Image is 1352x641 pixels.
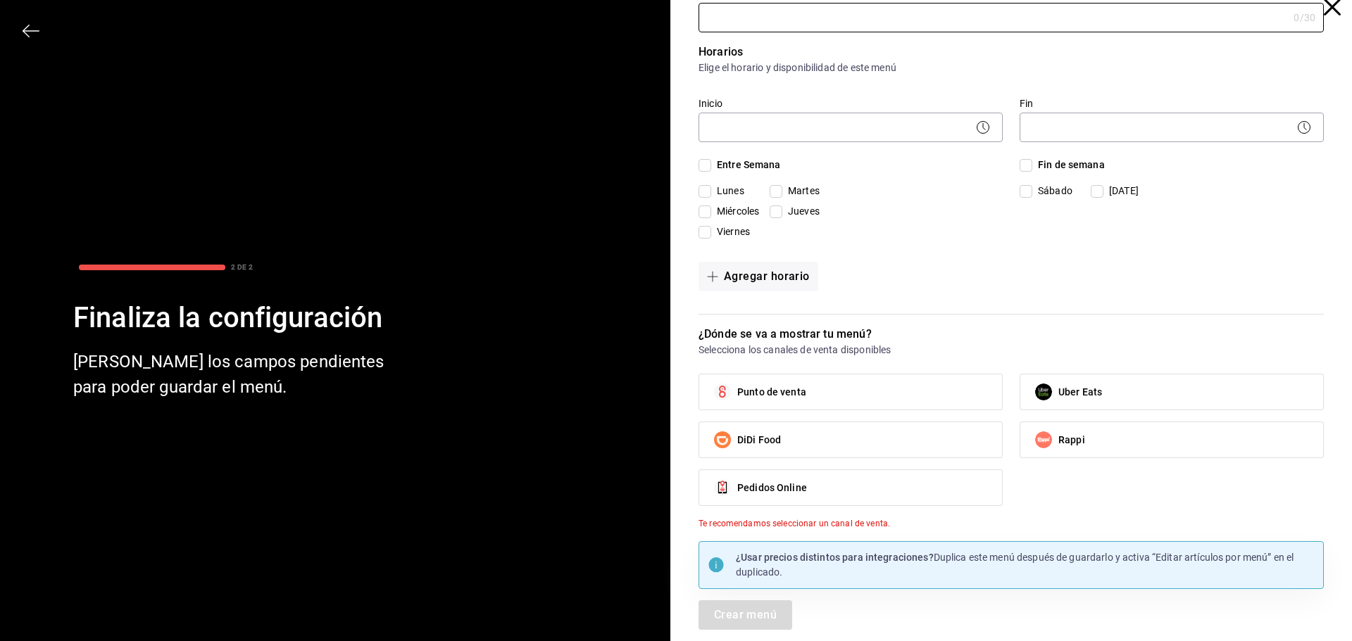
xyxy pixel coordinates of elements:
span: Viernes [711,224,750,239]
p: Elige el horario y disponibilidad de este menú [699,61,1324,75]
div: Finaliza la configuración [73,298,389,338]
span: [DATE] [1103,184,1139,198]
button: Agregar horario [699,262,818,291]
span: Miércoles [711,204,759,219]
label: Inicio [699,99,1003,108]
label: Fin [1020,99,1324,108]
div: 2 DE 2 [231,262,253,272]
span: Jueves [782,204,820,219]
span: Sábado [1032,184,1072,198]
div: [PERSON_NAME] los campos pendientes para poder guardar el menú. [73,349,389,400]
span: Pedidos Online [737,481,807,495]
span: Punto de venta [737,385,806,400]
span: Fin de semana [1032,158,1105,172]
div: 0 /30 [1294,11,1315,25]
strong: ¿Usar precios distintos para integraciones? [736,552,934,563]
div: Te recomendamos seleccionar un canal de venta. [699,517,1324,530]
span: Martes [782,184,820,198]
span: Lunes [711,184,744,198]
p: ¿Dónde se va a mostrar tu menú? [699,326,1324,343]
p: Horarios [699,44,1324,61]
span: Rappi [1058,433,1085,448]
p: Duplica este menú después de guardarlo y activa “Editar artículos por menú” en el duplicado. [736,550,1315,580]
span: Uber Eats [1058,385,1102,400]
span: Entre Semana [711,158,781,172]
span: DiDi Food [737,433,781,448]
p: Selecciona los canales de venta disponibles [699,343,1324,357]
